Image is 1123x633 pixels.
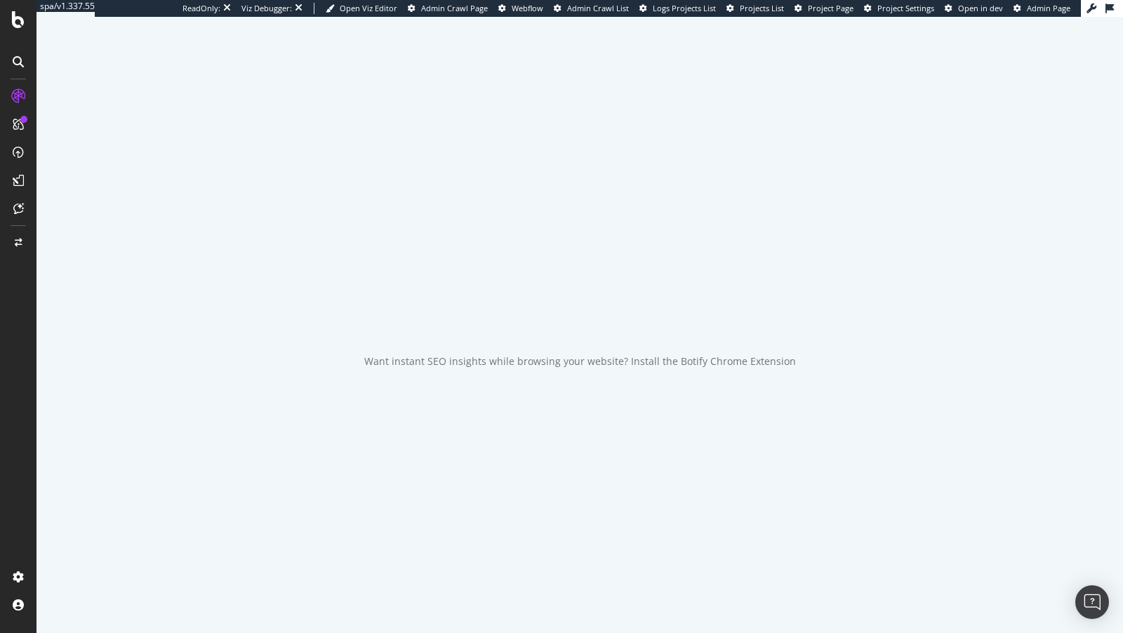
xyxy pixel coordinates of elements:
[740,3,784,13] span: Projects List
[639,3,716,14] a: Logs Projects List
[726,3,784,14] a: Projects List
[877,3,934,13] span: Project Settings
[945,3,1003,14] a: Open in dev
[421,3,488,13] span: Admin Crawl Page
[1075,585,1109,619] div: Open Intercom Messenger
[529,281,630,332] div: animation
[864,3,934,14] a: Project Settings
[958,3,1003,13] span: Open in dev
[340,3,397,13] span: Open Viz Editor
[653,3,716,13] span: Logs Projects List
[1014,3,1070,14] a: Admin Page
[408,3,488,14] a: Admin Crawl Page
[326,3,397,14] a: Open Viz Editor
[808,3,853,13] span: Project Page
[498,3,543,14] a: Webflow
[795,3,853,14] a: Project Page
[1027,3,1070,13] span: Admin Page
[512,3,543,13] span: Webflow
[554,3,629,14] a: Admin Crawl List
[182,3,220,14] div: ReadOnly:
[241,3,292,14] div: Viz Debugger:
[364,354,796,368] div: Want instant SEO insights while browsing your website? Install the Botify Chrome Extension
[567,3,629,13] span: Admin Crawl List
